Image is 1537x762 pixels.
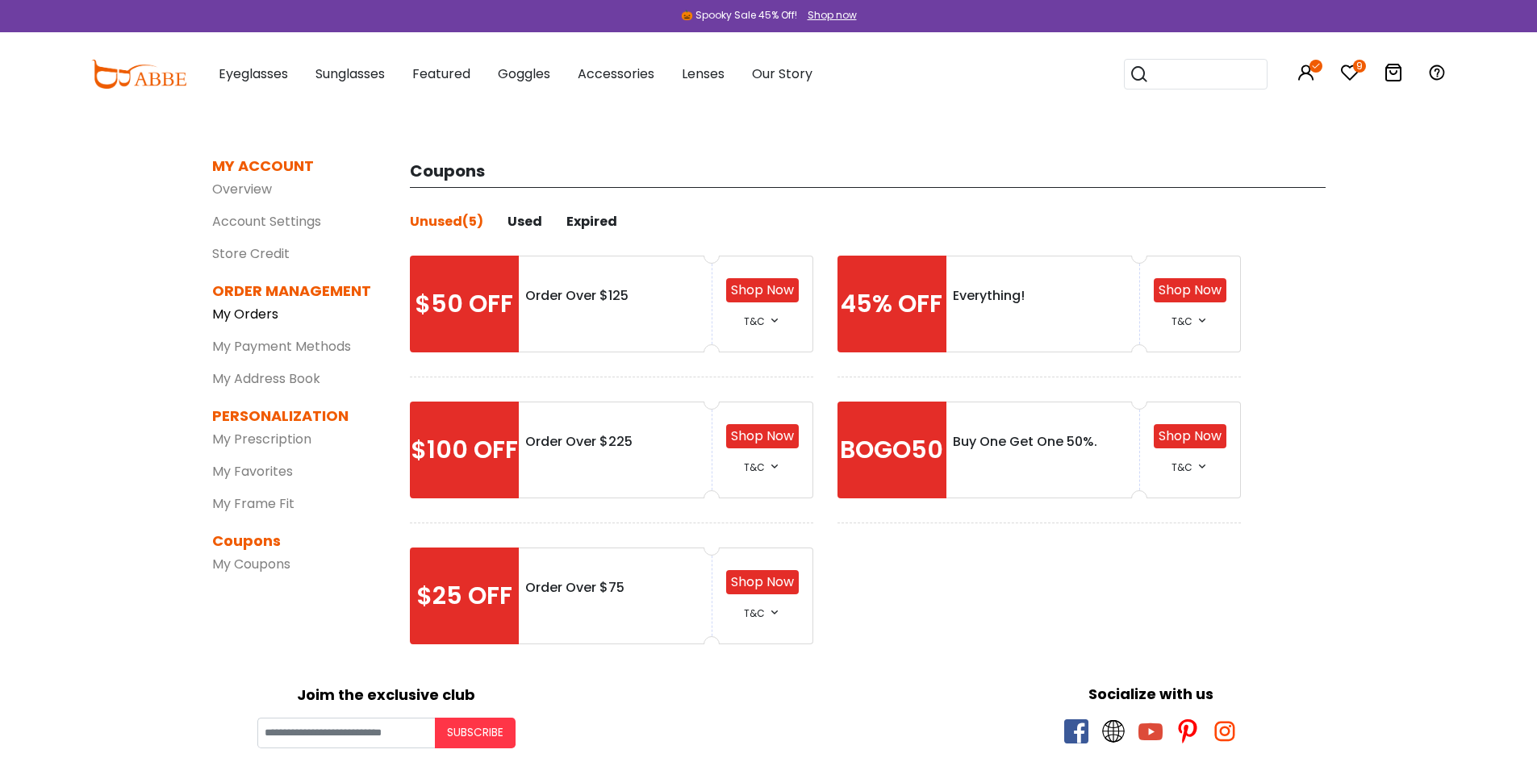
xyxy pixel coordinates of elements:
[682,65,725,83] span: Lenses
[1172,460,1192,474] span: T&C
[212,212,321,231] a: Account Settings
[212,405,374,427] dt: PERSONALIZATION
[1101,719,1126,743] span: twitter
[212,369,320,388] a: My Address Book
[212,337,351,356] a: My Payment Methods
[410,402,519,498] div: $100 OFF
[953,286,1133,306] div: Everything!
[212,462,293,481] a: My Favorites
[257,718,435,748] input: Your email
[525,578,705,598] div: Order Over $75
[410,212,483,231] div: Unused
[1213,719,1237,743] span: instagram
[744,606,765,620] span: T&C
[777,683,1526,705] div: Socialize with us
[837,256,946,352] div: 45% OFF
[91,60,186,89] img: abbeglasses.com
[1353,60,1366,73] i: 9
[212,155,314,177] dt: MY ACCOUNT
[212,555,290,573] a: My Coupons
[744,314,765,328] span: T&C
[566,212,617,231] div: Expired
[1172,314,1192,328] span: T&C
[410,155,1326,188] h5: Coupons
[578,65,654,83] span: Accessories
[435,718,516,748] button: Subscribe
[12,681,761,706] div: Joim the exclusive club
[410,256,519,352] div: $50 OFF
[681,8,797,23] div: 🎃 Spooky Sale 45% Off!
[731,281,794,299] a: Shop Now
[1159,281,1222,299] a: Shop Now
[507,212,542,231] div: Used
[1138,719,1163,743] span: youtube
[462,212,483,231] span: (5)
[212,280,374,302] dt: ORDER MANAGEMENT
[315,65,385,83] span: Sunglasses
[837,402,946,498] div: BOGO50
[1176,719,1200,743] span: pinterest
[744,460,765,474] span: T&C
[525,432,705,452] div: Order Over $225
[953,432,1133,452] div: Buy One Get One 50%.
[412,65,470,83] span: Featured
[410,548,519,644] div: $25 OFF
[800,8,857,22] a: Shop now
[212,305,278,323] a: My Orders
[1159,427,1222,445] a: Shop Now
[1340,66,1359,85] a: 9
[752,65,812,83] span: Our Story
[731,573,794,591] a: Shop Now
[212,244,290,263] a: Store Credit
[1064,719,1088,743] span: facebook
[212,180,272,198] a: Overview
[498,65,550,83] span: Goggles
[525,286,705,306] div: Order Over $125
[219,65,288,83] span: Eyeglasses
[212,530,374,552] dt: Coupons
[808,8,857,23] div: Shop now
[212,494,294,513] a: My Frame Fit
[212,430,311,448] a: My Prescription
[731,427,794,445] a: Shop Now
